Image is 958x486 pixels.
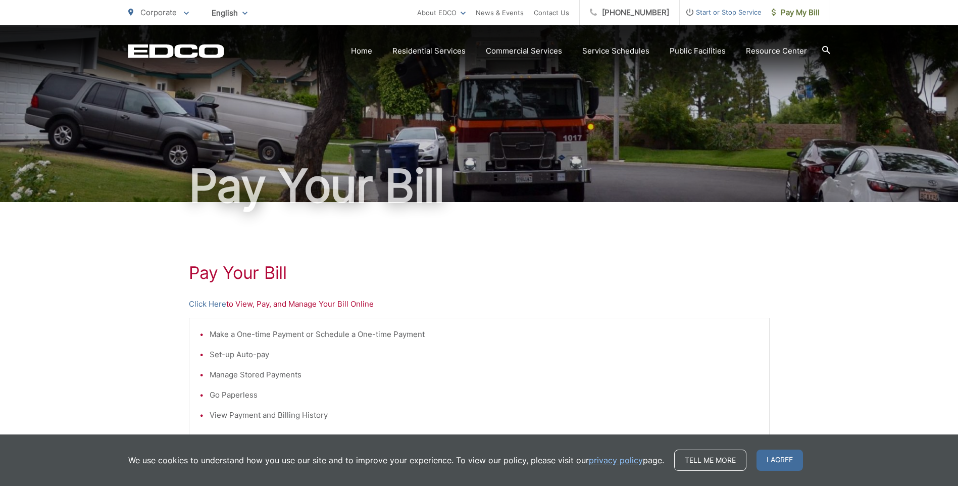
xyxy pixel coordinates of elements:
[210,349,759,361] li: Set-up Auto-pay
[351,45,372,57] a: Home
[189,298,770,310] p: to View, Pay, and Manage Your Bill Online
[589,454,643,466] a: privacy policy
[534,7,569,19] a: Contact Us
[128,454,664,466] p: We use cookies to understand how you use our site and to improve your experience. To view our pol...
[417,7,466,19] a: About EDCO
[210,389,759,401] li: Go Paperless
[486,45,562,57] a: Commercial Services
[670,45,726,57] a: Public Facilities
[210,328,759,341] li: Make a One-time Payment or Schedule a One-time Payment
[582,45,649,57] a: Service Schedules
[757,450,803,471] span: I agree
[189,298,226,310] a: Click Here
[476,7,524,19] a: News & Events
[674,450,746,471] a: Tell me more
[210,369,759,381] li: Manage Stored Payments
[746,45,807,57] a: Resource Center
[128,161,830,211] h1: Pay Your Bill
[210,409,759,421] li: View Payment and Billing History
[204,4,255,22] span: English
[189,263,770,283] h1: Pay Your Bill
[140,8,177,17] span: Corporate
[128,44,224,58] a: EDCD logo. Return to the homepage.
[772,7,820,19] span: Pay My Bill
[392,45,466,57] a: Residential Services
